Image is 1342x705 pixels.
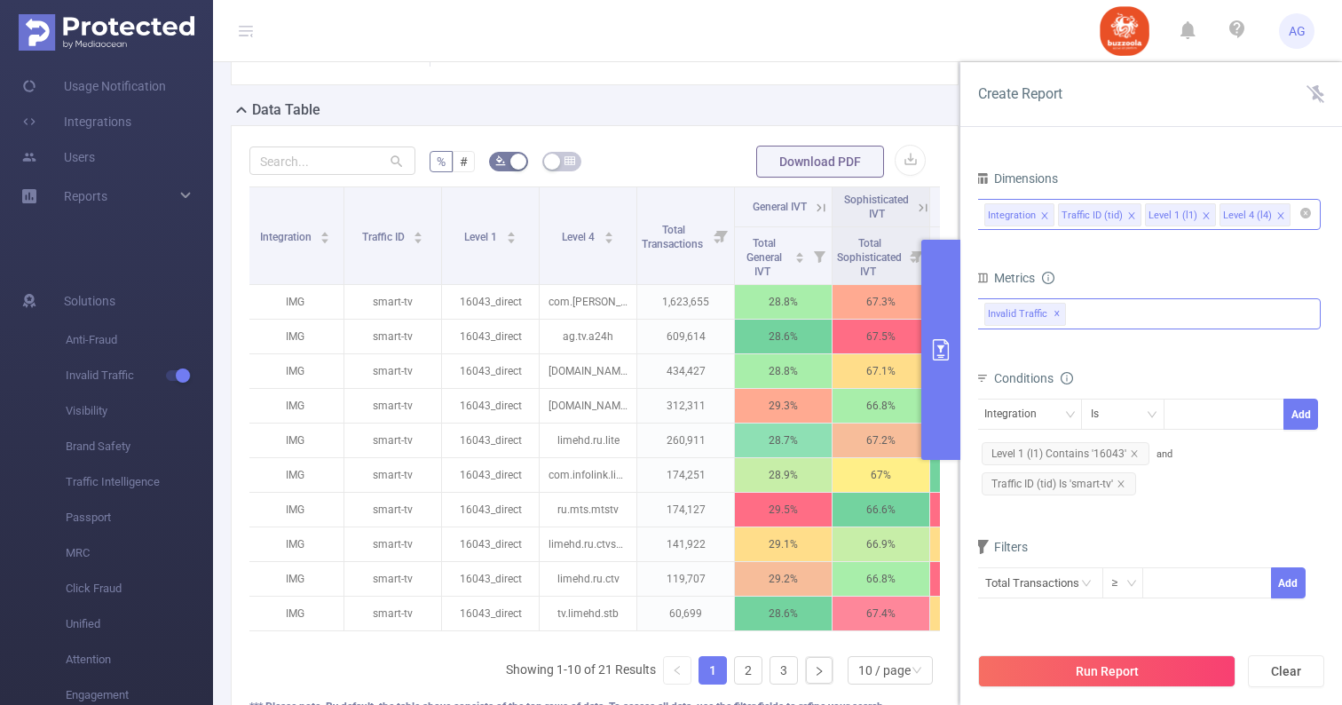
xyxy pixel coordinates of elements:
[252,99,320,121] h2: Data Table
[930,493,1027,527] p: 96.1%
[442,527,539,561] p: 16043_direct
[833,320,929,353] p: 67.5%
[540,389,636,423] p: [DOMAIN_NAME]
[562,231,597,243] span: Level 4
[344,527,441,561] p: smart-tv
[735,320,832,353] p: 28.6%
[978,85,1062,102] span: Create Report
[642,224,706,250] span: Total Transactions
[437,154,446,169] span: %
[442,354,539,388] p: 16043_direct
[362,231,407,243] span: Traffic ID
[930,597,1027,630] p: 96%
[984,303,1066,326] span: Invalid Traffic
[637,424,734,457] p: 260,911
[904,227,929,284] i: Filter menu
[66,606,213,642] span: Unified
[1126,578,1137,590] i: icon: down
[66,464,213,500] span: Traffic Intelligence
[64,178,107,214] a: Reports
[637,562,734,596] p: 119,707
[756,146,884,178] button: Download PDF
[753,201,807,213] span: General IVT
[1289,13,1306,49] span: AG
[982,472,1136,495] span: Traffic ID (tid) Is 'smart-tv'
[1065,409,1076,422] i: icon: down
[637,389,734,423] p: 312,311
[975,540,1028,554] span: Filters
[735,562,832,596] p: 29.2%
[975,171,1058,186] span: Dimensions
[247,493,343,527] p: IMG
[66,535,213,571] span: MRC
[672,665,683,676] i: icon: left
[833,493,929,527] p: 66.6%
[1061,372,1073,384] i: icon: info-circle
[1223,204,1272,227] div: Level 4 (l4)
[930,562,1027,596] p: 96.1%
[637,597,734,630] p: 60,699
[66,429,213,464] span: Brand Safety
[460,154,468,169] span: #
[699,657,726,684] a: 1
[247,562,343,596] p: IMG
[637,285,734,319] p: 1,623,655
[833,562,929,596] p: 66.8%
[442,493,539,527] p: 16043_direct
[442,458,539,492] p: 16043_direct
[64,283,115,319] span: Solutions
[344,285,441,319] p: smart-tv
[858,657,911,684] div: 10 / page
[414,236,423,242] i: icon: caret-down
[795,256,805,261] i: icon: caret-down
[540,285,636,319] p: com.[PERSON_NAME].vastushastraintelugu
[66,322,213,358] span: Anti-Fraud
[833,597,929,630] p: 67.4%
[344,562,441,596] p: smart-tv
[988,204,1036,227] div: Integration
[540,354,636,388] p: [DOMAIN_NAME]
[1058,203,1141,226] li: Traffic ID (tid)
[978,655,1235,687] button: Run Report
[735,354,832,388] p: 28.8%
[984,203,1054,226] li: Integration
[260,231,314,243] span: Integration
[540,458,636,492] p: com.infolink.limeiptv
[637,320,734,353] p: 609,614
[564,155,575,166] i: icon: table
[344,389,441,423] p: smart-tv
[247,424,343,457] p: IMG
[344,354,441,388] p: smart-tv
[1130,449,1139,458] i: icon: close
[320,229,330,234] i: icon: caret-up
[66,500,213,535] span: Passport
[975,271,1035,285] span: Metrics
[19,14,194,51] img: Protected Media
[735,493,832,527] p: 29.5%
[506,236,516,242] i: icon: caret-down
[663,656,691,685] li: Previous Page
[540,320,636,353] p: ag.tv.a24h
[637,527,734,561] p: 141,922
[833,285,929,319] p: 67.3%
[1202,211,1211,222] i: icon: close
[344,320,441,353] p: smart-tv
[637,458,734,492] p: 174,251
[709,187,734,284] i: Filter menu
[540,527,636,561] p: limehd.ru.ctvshka
[247,320,343,353] p: IMG
[442,389,539,423] p: 16043_direct
[1117,479,1125,488] i: icon: close
[21,68,166,104] a: Usage Notification
[442,562,539,596] p: 16043_direct
[540,424,636,457] p: limehd.ru.lite
[320,229,330,240] div: Sort
[1149,204,1197,227] div: Level 1 (l1)
[1054,304,1061,325] span: ✕
[805,656,833,685] li: Next Page
[1147,409,1157,422] i: icon: down
[930,458,1027,492] p: 95.9%
[1042,272,1054,284] i: icon: info-circle
[735,527,832,561] p: 29.1%
[247,354,343,388] p: IMG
